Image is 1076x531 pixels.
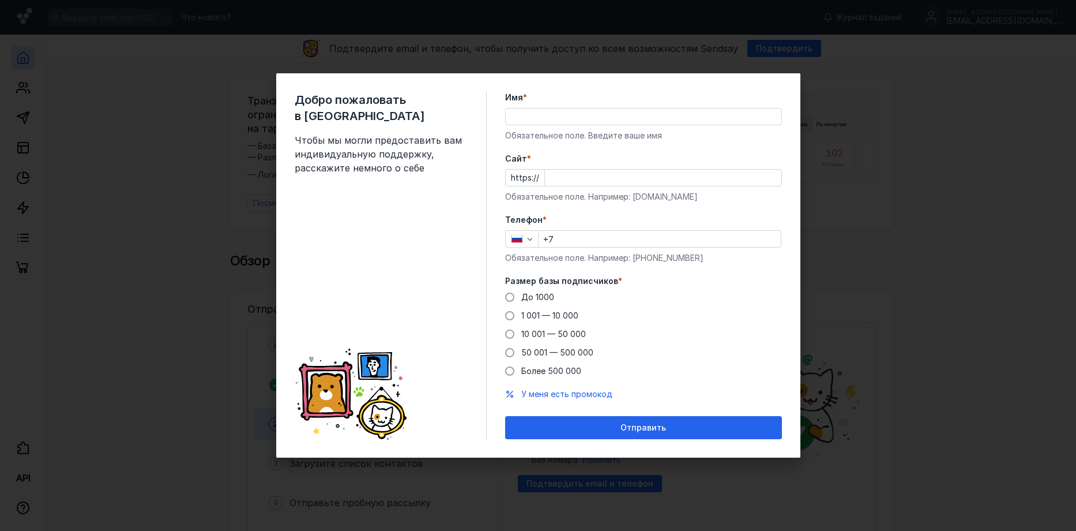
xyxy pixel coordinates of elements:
div: Обязательное поле. Например: [PHONE_NUMBER] [505,252,782,264]
div: Обязательное поле. Например: [DOMAIN_NAME] [505,191,782,203]
span: Cайт [505,153,527,164]
span: Добро пожаловать в [GEOGRAPHIC_DATA] [295,92,468,124]
span: Более 500 000 [521,366,581,376]
span: 1 001 — 10 000 [521,311,578,320]
span: Телефон [505,214,543,226]
div: Обязательное поле. Введите ваше имя [505,130,782,141]
span: У меня есть промокод [521,389,612,399]
button: Отправить [505,416,782,439]
span: Размер базы подписчиков [505,275,618,287]
span: 50 001 — 500 000 [521,347,593,357]
span: Имя [505,92,523,103]
span: До 1000 [521,292,554,302]
span: 10 001 — 50 000 [521,329,586,339]
span: Отправить [620,423,666,433]
button: У меня есть промокод [521,388,612,400]
span: Чтобы мы могли предоставить вам индивидуальную поддержку, расскажите немного о себе [295,133,468,175]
